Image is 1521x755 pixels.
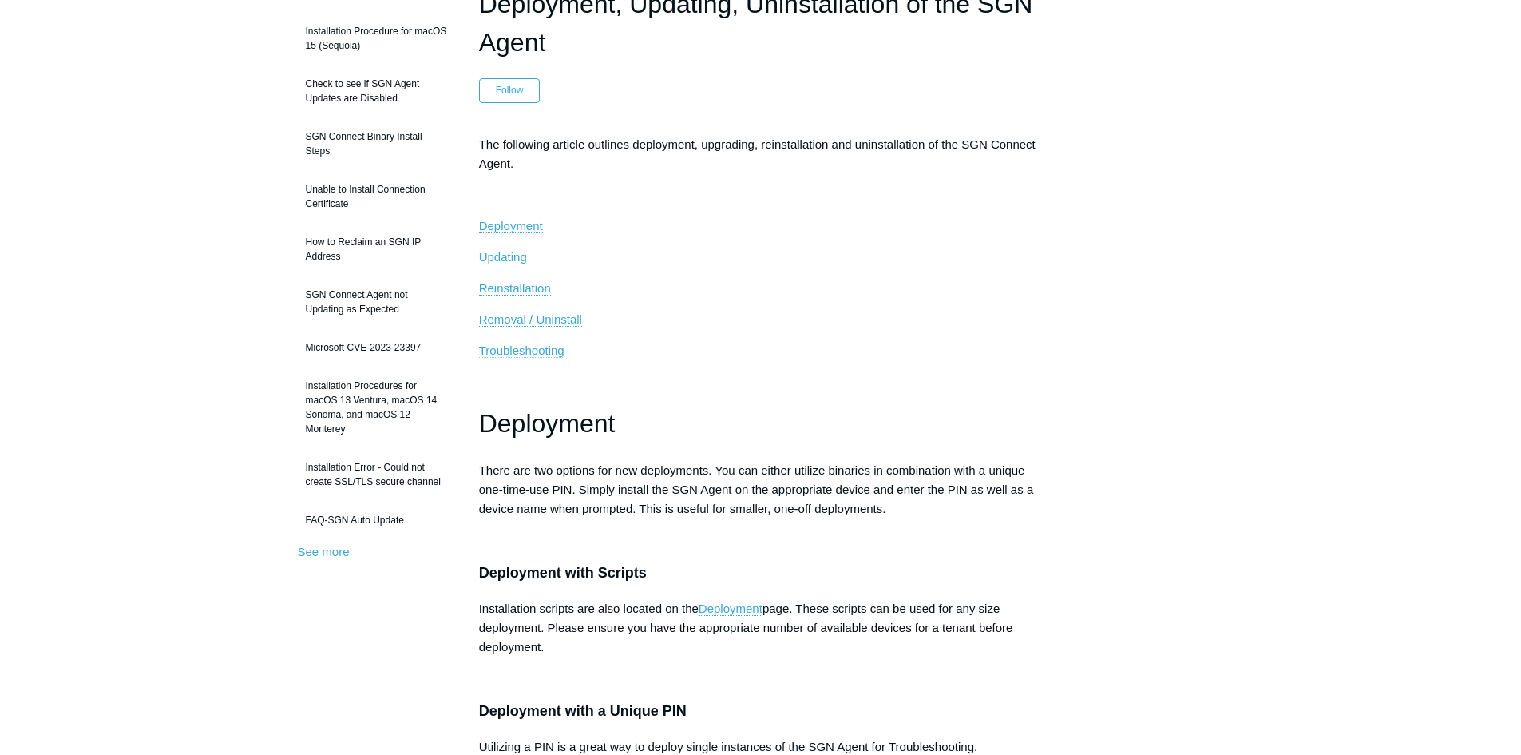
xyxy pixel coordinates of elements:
[479,219,543,232] span: Deployment
[298,545,350,558] a: See more
[479,565,647,581] span: Deployment with Scripts
[298,280,455,324] a: SGN Connect Agent not Updating as Expected
[479,602,1013,654] span: page. These scripts can be used for any size deployment. Please ensure you have the appropriate n...
[298,121,455,166] a: SGN Connect Binary Install Steps
[298,505,455,535] a: FAQ-SGN Auto Update
[479,740,978,753] span: Utilizing a PIN is a great way to deploy single instances of the SGN Agent for Troubleshooting.
[479,281,551,296] a: Reinstallation
[479,219,543,233] a: Deployment
[479,344,564,357] span: Troubleshooting
[298,69,455,113] a: Check to see if SGN Agent Updates are Disabled
[479,137,1036,170] span: The following article outlines deployment, upgrading, reinstallation and uninstallation of the SG...
[298,332,455,363] a: Microsoft CVE-2023-23397
[699,602,762,616] a: Deployment
[298,371,455,444] a: Installation Procedures for macOS 13 Ventura, macOS 14 Sonoma, and macOS 12 Monterey
[479,250,527,264] span: Updating
[298,16,455,61] a: Installation Procedure for macOS 15 (Sequoia)
[479,78,541,102] button: Follow Article
[479,602,699,615] span: Installation scripts are also located on the
[479,463,1034,515] span: There are two options for new deployments. You can either utilize binaries in combination with a ...
[479,409,616,438] span: Deployment
[298,227,455,272] a: How to Reclaim an SGN IP Address
[479,703,687,719] span: Deployment with a Unique PIN
[479,312,582,326] span: Removal / Uninstall
[479,250,527,264] a: Updating
[298,452,455,497] a: Installation Error - Could not create SSL/TLS secure channel
[479,312,582,327] a: Removal / Uninstall
[298,174,455,219] a: Unable to Install Connection Certificate
[479,344,564,358] a: Troubleshooting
